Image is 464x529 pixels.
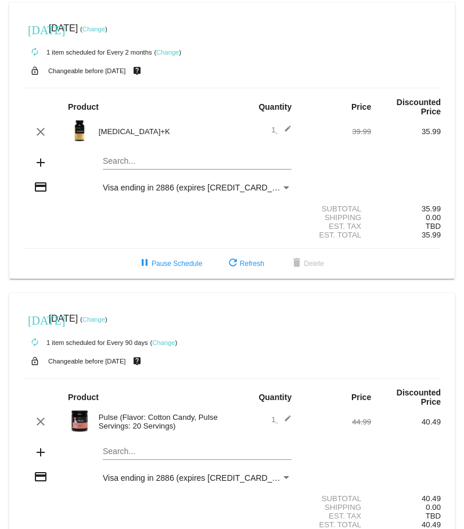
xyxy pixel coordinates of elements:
[103,183,292,192] mat-select: Payment Method
[152,339,175,346] a: Change
[290,257,304,271] mat-icon: delete
[82,26,105,33] a: Change
[351,102,371,111] strong: Price
[371,127,441,136] div: 35.99
[103,473,297,483] span: Visa ending in 2886 (expires [CREDIT_CARD_DATA])
[258,102,292,111] strong: Quantity
[82,316,105,323] a: Change
[301,222,371,231] div: Est. Tax
[103,157,292,166] input: Search...
[34,445,48,459] mat-icon: add
[150,339,178,346] small: ( )
[226,257,240,271] mat-icon: refresh
[426,213,441,222] span: 0.00
[93,413,232,430] div: Pulse (Flavor: Cotton Candy, Pulse Servings: 20 Servings)
[28,63,42,78] mat-icon: lock_open
[397,388,441,406] strong: Discounted Price
[138,257,152,271] mat-icon: pause
[371,494,441,503] div: 40.49
[68,409,91,433] img: Pulse-20S-Cotton-Candy-Roman-Berezecky-2.png
[422,231,441,239] span: 35.99
[103,473,292,483] mat-select: Payment Method
[34,415,48,429] mat-icon: clear
[371,204,441,213] div: 35.99
[130,354,144,369] mat-icon: live_help
[130,63,144,78] mat-icon: live_help
[68,102,99,111] strong: Product
[226,260,264,268] span: Refresh
[68,119,91,142] img: Image-1-Carousel-Vitamin-DK-Photoshoped-1000x1000-1.png
[128,253,211,274] button: Pause Schedule
[138,260,202,268] span: Pause Schedule
[301,127,371,136] div: 39.99
[80,316,107,323] small: ( )
[28,354,42,369] mat-icon: lock_open
[34,470,48,484] mat-icon: credit_card
[422,520,441,529] span: 40.49
[280,253,333,274] button: Delete
[28,45,42,59] mat-icon: autorenew
[34,156,48,170] mat-icon: add
[301,494,371,503] div: Subtotal
[426,503,441,512] span: 0.00
[48,358,126,365] small: Changeable before [DATE]
[426,222,441,231] span: TBD
[271,125,292,134] span: 1
[301,231,371,239] div: Est. Total
[28,336,42,350] mat-icon: autorenew
[93,127,232,136] div: [MEDICAL_DATA]+K
[23,339,148,346] small: 1 item scheduled for Every 90 days
[23,49,152,56] small: 1 item scheduled for Every 2 months
[301,512,371,520] div: Est. Tax
[301,503,371,512] div: Shipping
[68,393,99,402] strong: Product
[48,67,126,74] small: Changeable before [DATE]
[301,520,371,529] div: Est. Total
[156,49,179,56] a: Change
[278,125,292,139] mat-icon: edit
[278,415,292,429] mat-icon: edit
[258,393,292,402] strong: Quantity
[397,98,441,116] strong: Discounted Price
[371,418,441,426] div: 40.49
[103,183,297,192] span: Visa ending in 2886 (expires [CREDIT_CARD_DATA])
[80,26,107,33] small: ( )
[301,213,371,222] div: Shipping
[34,180,48,194] mat-icon: credit_card
[271,415,292,424] span: 1
[351,393,371,402] strong: Price
[103,447,292,456] input: Search...
[301,204,371,213] div: Subtotal
[34,125,48,139] mat-icon: clear
[290,260,324,268] span: Delete
[154,49,181,56] small: ( )
[217,253,274,274] button: Refresh
[301,418,371,426] div: 44.99
[28,312,42,326] mat-icon: [DATE]
[426,512,441,520] span: TBD
[28,22,42,36] mat-icon: [DATE]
